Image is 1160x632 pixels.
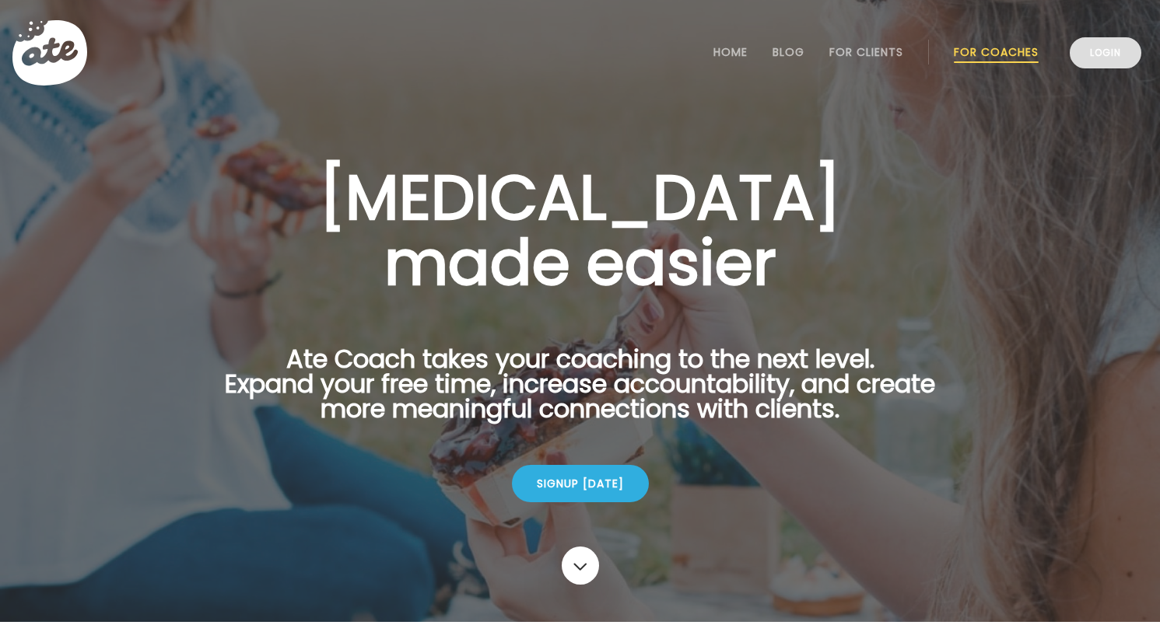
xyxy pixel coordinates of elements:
[773,46,804,58] a: Blog
[201,165,960,295] h1: [MEDICAL_DATA] made easier
[713,46,748,58] a: Home
[954,46,1039,58] a: For Coaches
[829,46,903,58] a: For Clients
[1070,37,1141,68] a: Login
[512,465,649,502] div: Signup [DATE]
[201,347,960,440] p: Ate Coach takes your coaching to the next level. Expand your free time, increase accountability, ...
